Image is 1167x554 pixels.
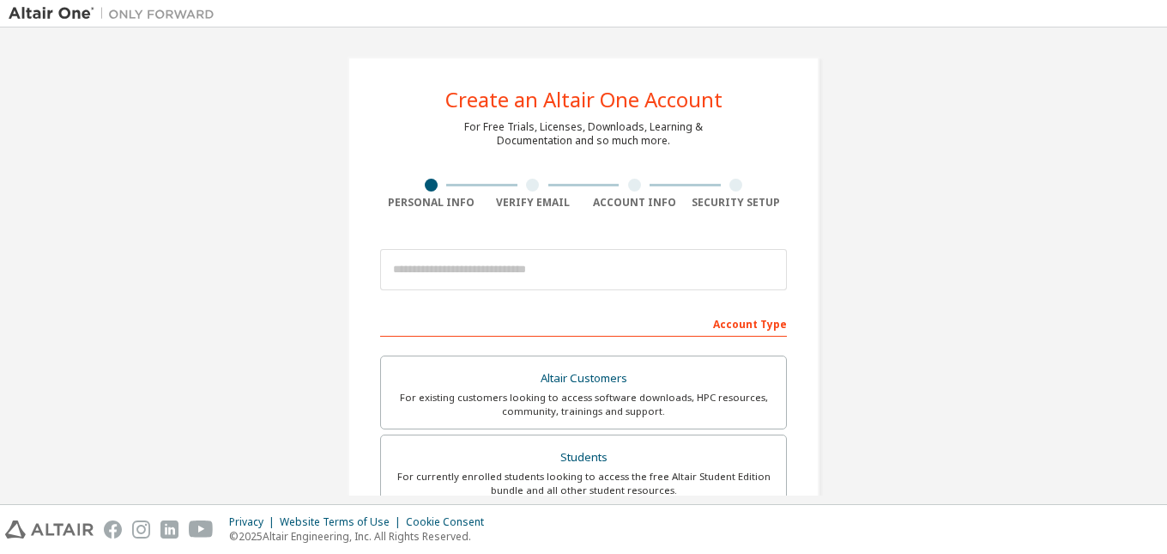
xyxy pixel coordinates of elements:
[406,515,494,529] div: Cookie Consent
[229,529,494,544] p: © 2025 Altair Engineering, Inc. All Rights Reserved.
[482,196,584,210] div: Verify Email
[445,89,723,110] div: Create an Altair One Account
[104,521,122,539] img: facebook.svg
[686,196,788,210] div: Security Setup
[229,515,280,529] div: Privacy
[280,515,406,529] div: Website Terms of Use
[160,521,178,539] img: linkedin.svg
[9,5,223,22] img: Altair One
[380,309,787,337] div: Account Type
[380,196,482,210] div: Personal Info
[391,367,776,391] div: Altair Customers
[391,446,776,470] div: Students
[132,521,150,539] img: instagram.svg
[391,470,776,497] div: For currently enrolled students looking to access the free Altair Student Edition bundle and all ...
[189,521,214,539] img: youtube.svg
[583,196,686,210] div: Account Info
[391,391,776,418] div: For existing customers looking to access software downloads, HPC resources, community, trainings ...
[5,521,94,539] img: altair_logo.svg
[464,120,703,148] div: For Free Trials, Licenses, Downloads, Learning & Documentation and so much more.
